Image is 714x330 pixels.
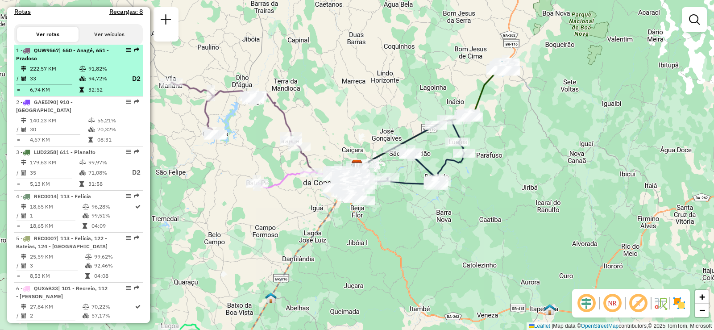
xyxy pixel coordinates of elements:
[91,211,134,220] td: 99,51%
[88,158,124,167] td: 99,97%
[126,99,131,104] em: Opções
[57,193,91,200] span: | 113 - Felícia
[16,285,108,300] span: 6 -
[97,116,139,125] td: 56,21%
[16,311,21,320] td: /
[265,292,277,304] img: PA Simulação Veredinha
[16,285,108,300] span: | 101 - Recreio, 112 - [PERSON_NAME]
[79,27,140,42] button: Ver veículos
[16,167,21,178] td: /
[83,304,89,309] i: % de utilização do peso
[91,302,134,311] td: 70,22%
[157,11,175,31] a: Nova sessão e pesquisa
[496,60,508,72] img: PA - Poções
[97,135,139,144] td: 08:31
[125,74,141,84] p: D2
[88,137,93,142] i: Tempo total em rota
[79,87,84,92] i: Tempo total em rota
[21,213,26,218] i: Total de Atividades
[94,261,139,270] td: 92,46%
[94,252,139,261] td: 99,62%
[21,254,26,259] i: Distância Total
[134,235,139,241] em: Rota exportada
[85,273,90,279] i: Tempo total em rota
[529,323,550,329] a: Leaflet
[125,167,141,178] p: D2
[97,125,139,134] td: 70,32%
[83,223,87,229] i: Tempo total em rota
[79,181,84,187] i: Tempo total em rota
[627,292,649,314] span: Exibir rótulo
[21,204,26,209] i: Distância Total
[83,313,89,318] i: % de utilização da cubagem
[29,167,79,178] td: 35
[29,64,79,73] td: 222,57 KM
[16,211,21,220] td: /
[602,292,623,314] span: Ocultar NR
[14,8,31,16] a: Rotas
[126,193,131,199] em: Opções
[56,149,95,155] span: | 611 - Planalto
[16,193,91,200] span: 4 -
[79,160,86,165] i: % de utilização do peso
[126,47,131,53] em: Opções
[672,296,686,310] img: Exibir/Ocultar setores
[653,296,668,310] img: Fluxo de ruas
[29,272,85,280] td: 8,53 KM
[134,285,139,291] em: Rota exportada
[685,11,703,29] a: Exibir filtros
[126,149,131,155] em: Opções
[134,149,139,155] em: Rota exportada
[21,118,26,123] i: Distância Total
[29,202,82,211] td: 18,65 KM
[16,261,21,270] td: /
[16,235,108,250] span: 5 -
[91,311,134,320] td: 57,17%
[88,127,95,132] i: % de utilização da cubagem
[695,290,709,304] a: Zoom in
[29,73,79,84] td: 33
[34,285,58,292] span: QUX6B33
[88,167,124,178] td: 71,08%
[85,263,92,268] i: % de utilização da cubagem
[16,85,21,94] td: =
[134,193,139,199] em: Rota exportada
[21,304,26,309] i: Distância Total
[91,202,134,211] td: 96,28%
[21,263,26,268] i: Total de Atividades
[17,27,79,42] button: Ver rotas
[21,313,26,318] i: Total de Atividades
[34,235,57,242] span: REC0007
[21,66,26,71] i: Distância Total
[29,180,79,188] td: 5,13 KM
[135,204,141,209] i: Rota otimizada
[83,204,89,209] i: % de utilização do peso
[21,76,26,81] i: Total de Atividades
[16,125,21,134] td: /
[29,135,88,144] td: 4,67 KM
[88,85,124,94] td: 32:52
[126,235,131,241] em: Opções
[85,254,92,259] i: % de utilização do peso
[544,304,556,315] img: PA - Itapetinga
[134,47,139,53] em: Rota exportada
[29,125,88,134] td: 30
[16,73,21,84] td: /
[34,47,59,54] span: QUW9567
[94,272,139,280] td: 04:08
[29,85,79,94] td: 6,74 KM
[695,304,709,317] a: Zoom out
[29,302,82,311] td: 27,84 KM
[29,158,79,167] td: 179,63 KM
[29,261,85,270] td: 3
[16,47,109,62] span: | 650 - Anagé, 651 - Pradoso
[527,322,714,330] div: Map data © contributors,© 2025 TomTom, Microsoft
[88,118,95,123] i: % de utilização do peso
[135,304,141,309] i: Rota otimizada
[29,116,88,125] td: 140,23 KM
[29,252,85,261] td: 25,59 KM
[21,160,26,165] i: Distância Total
[699,291,705,302] span: +
[16,235,108,250] span: | 113 - Felícia, 122 - Bateias, 124 - [GEOGRAPHIC_DATA]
